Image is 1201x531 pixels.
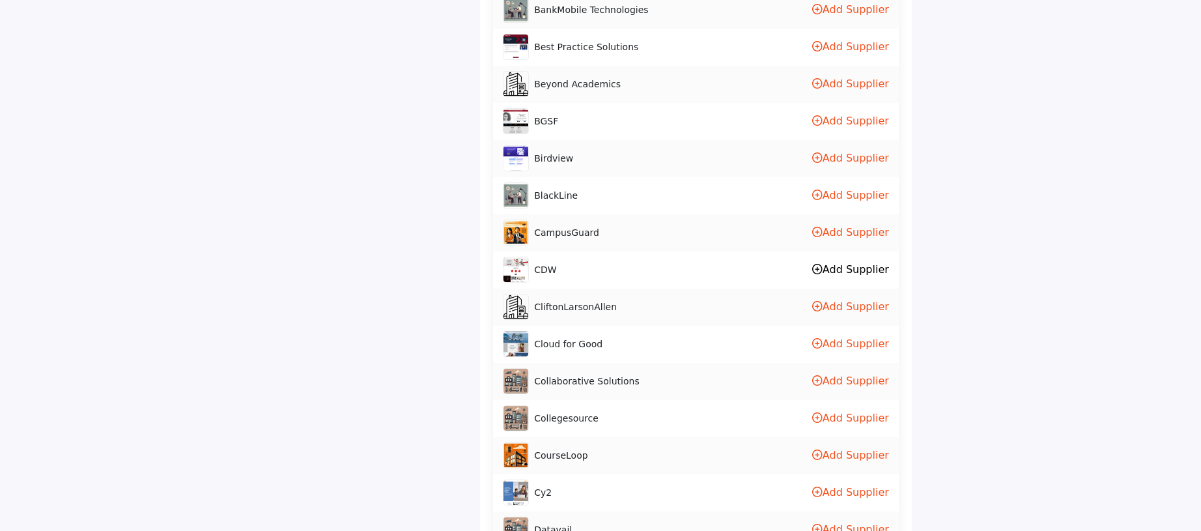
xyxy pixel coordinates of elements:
img: courseloop logo [503,442,529,468]
img: cy2 logo [503,480,529,506]
a: Add Supplier [812,337,889,350]
a: Add Supplier [812,412,889,424]
a: Add Supplier [812,189,889,201]
span: CourseLoop [534,449,587,463]
span: Collegesource [534,412,599,425]
img: default logo [503,71,529,97]
a: Add Supplier [812,226,889,238]
img: collegesource logo [503,405,529,431]
span: Collaborative Solutions [534,375,640,388]
span: BankMobile Technologies [534,3,648,17]
span: Best Practice Solutions [534,40,638,54]
a: Add Supplier [812,115,889,127]
span: CliftonLarsonAllen [534,300,617,314]
a: Add Supplier [812,486,889,498]
a: Add Supplier [812,449,889,461]
img: campusguard logo [503,220,529,246]
span: BGSF [534,115,558,128]
img: default logo [503,294,529,320]
a: Add Supplier [812,40,889,53]
a: Add Supplier [812,152,889,164]
img: birdview logo [503,145,529,171]
img: blackline logo [503,182,529,208]
a: Add Supplier [812,3,889,16]
a: Add Supplier [812,375,889,387]
img: best-practice-solutions logo [503,34,529,60]
img: cloud-for-good logo [503,331,529,357]
span: Beyond Academics [534,78,621,91]
span: BlackLine [534,189,578,203]
a: Add Supplier [812,263,889,276]
span: Cy2 [534,486,552,500]
a: Add Supplier [812,78,889,90]
span: Birdview [534,152,573,165]
img: cdwg logo [503,257,529,283]
a: Add Supplier [812,300,889,313]
span: Cloud for Good [534,337,602,351]
span: CDW [534,263,556,277]
span: CampusGuard [534,226,599,240]
img: bgsf logo [503,108,529,134]
img: collaborative-solutions logo [503,368,529,394]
